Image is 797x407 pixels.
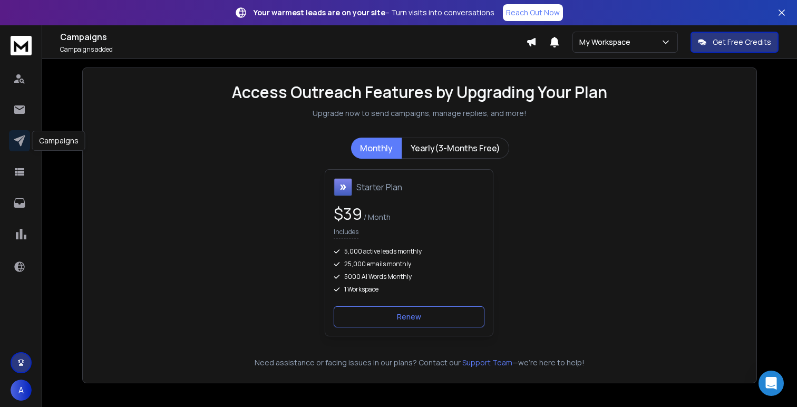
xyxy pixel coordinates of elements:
[32,131,85,151] div: Campaigns
[313,108,527,119] p: Upgrade now to send campaigns, manage replies, and more!
[506,7,560,18] p: Reach Out Now
[60,31,526,43] h1: Campaigns
[254,7,494,18] p: – Turn visits into conversations
[362,212,391,222] span: / Month
[98,357,742,368] p: Need assistance or facing issues in our plans? Contact our —we're here to help!
[759,371,784,396] div: Open Intercom Messenger
[503,4,563,21] a: Reach Out Now
[334,273,484,281] div: 5000 AI Words Monthly
[402,138,509,159] button: Yearly(3-Months Free)
[462,357,512,368] button: Support Team
[356,181,402,193] h1: Starter Plan
[351,138,402,159] button: Monthly
[334,203,362,225] span: $ 39
[11,380,32,401] button: A
[691,32,779,53] button: Get Free Credits
[334,178,352,196] img: Starter Plan icon
[334,285,484,294] div: 1 Workspace
[334,247,484,256] div: 5,000 active leads monthly
[232,83,607,102] h1: Access Outreach Features by Upgrading Your Plan
[334,306,484,327] button: Renew
[11,36,32,55] img: logo
[254,7,385,17] strong: Your warmest leads are on your site
[334,260,484,268] div: 25,000 emails monthly
[60,45,526,54] p: Campaigns added
[579,37,635,47] p: My Workspace
[334,228,358,239] p: Includes
[713,37,771,47] p: Get Free Credits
